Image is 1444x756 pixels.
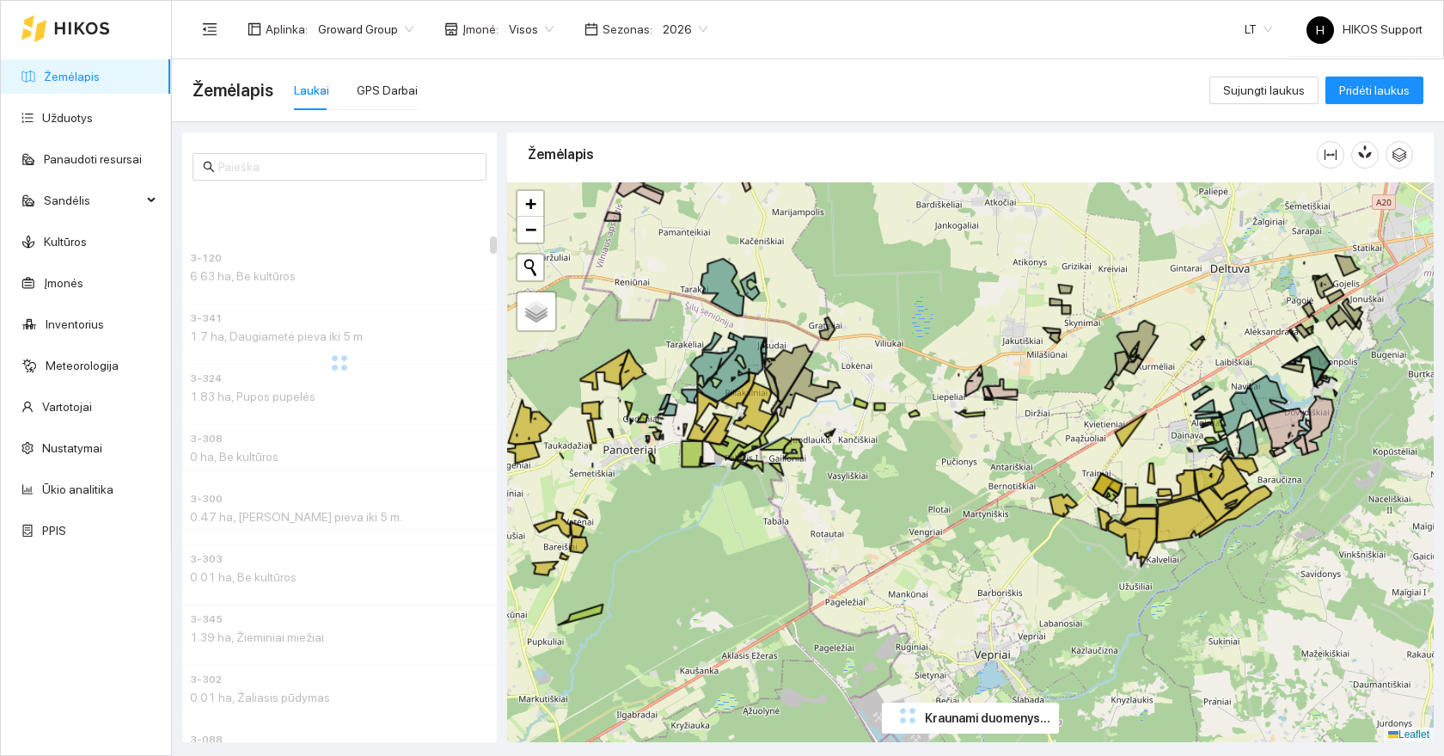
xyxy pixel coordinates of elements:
[218,157,476,176] input: Paieška
[357,81,418,100] div: GPS Darbai
[318,16,413,42] span: Groward Group
[525,193,536,214] span: +
[517,255,543,280] button: Initiate a new search
[44,70,100,83] a: Žemėlapis
[202,22,217,37] span: menu-fold
[1317,141,1344,169] button: column-width
[1306,22,1423,36] span: HIKOS Support
[193,77,273,104] span: Žemėlapis
[1209,77,1319,104] button: Sujungti laukus
[517,191,543,217] a: Zoom in
[462,20,499,39] span: Įmonė :
[517,292,555,330] a: Layers
[1316,16,1325,44] span: H
[42,524,66,538] a: PPIS
[925,709,1050,728] span: Kraunami duomenys...
[1318,148,1343,162] span: column-width
[266,20,308,39] span: Aplinka :
[1325,83,1423,97] a: Pridėti laukus
[1223,81,1305,100] span: Sujungti laukus
[584,22,598,36] span: calendar
[528,130,1317,179] div: Žemėlapis
[444,22,458,36] span: shop
[509,16,554,42] span: Visos
[525,218,536,240] span: −
[42,482,113,496] a: Ūkio analitika
[1325,77,1423,104] button: Pridėti laukus
[248,22,261,36] span: layout
[203,161,215,173] span: search
[42,111,93,125] a: Užduotys
[193,12,227,46] button: menu-fold
[1339,81,1410,100] span: Pridėti laukus
[44,152,142,166] a: Panaudoti resursai
[46,359,119,372] a: Meteorologija
[44,235,87,249] a: Kultūros
[603,20,652,39] span: Sezonas :
[1245,16,1272,42] span: LT
[44,276,83,290] a: Įmonės
[663,16,707,42] span: 2026
[44,183,142,218] span: Sandėlis
[46,317,104,331] a: Inventorius
[294,81,329,100] div: Laukai
[1209,83,1319,97] a: Sujungti laukus
[1388,728,1429,741] a: Leaflet
[42,441,102,455] a: Nustatymai
[517,217,543,243] a: Zoom out
[42,400,92,414] a: Vartotojai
